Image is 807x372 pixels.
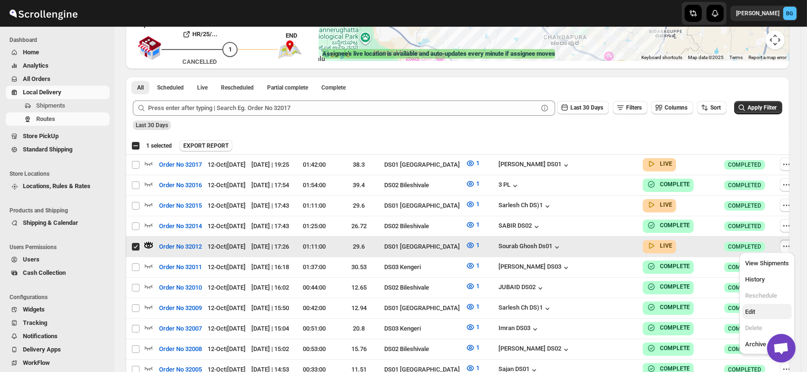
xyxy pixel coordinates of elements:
[23,62,49,69] span: Analytics
[153,239,208,254] button: Order No 32012
[647,343,690,353] button: COMPLETE
[384,201,460,211] div: DS01 [GEOGRAPHIC_DATA]
[476,221,479,228] span: 1
[384,324,460,333] div: DS03 Kengeri
[6,253,110,266] button: Users
[208,284,246,291] span: 12-Oct | [DATE]
[766,30,785,50] button: Map camera controls
[498,283,545,293] div: JUBAID DS02
[460,238,485,253] button: 1
[23,219,78,226] span: Shipping & Calendar
[460,320,485,335] button: 1
[476,201,479,208] span: 1
[660,365,690,372] b: COMPLETE
[251,201,289,211] div: [DATE] | 17:43
[339,160,379,170] div: 38.3
[476,344,479,351] span: 1
[498,222,541,231] div: SABIR DS02
[745,308,755,315] span: Edit
[208,325,246,332] span: 12-Oct | [DATE]
[647,323,690,332] button: COMPLETE
[6,99,110,112] button: Shipments
[6,266,110,280] button: Cash Collection
[153,301,208,316] button: Order No 32009
[476,323,479,331] span: 1
[660,161,672,167] b: LIVE
[728,202,761,210] span: COMPLETED
[745,260,789,267] span: View Shipments
[745,324,762,332] span: Delete
[476,241,479,249] span: 1
[267,84,308,91] span: Partial complete
[728,222,761,230] span: COMPLETED
[229,46,232,53] span: 1
[159,242,202,251] span: Order No 32012
[6,330,110,343] button: Notifications
[153,321,208,336] button: Order No 32007
[339,201,379,211] div: 29.6
[728,161,761,169] span: COMPLETED
[161,27,238,42] button: HR/25/...
[728,345,761,353] span: COMPLETED
[660,242,672,249] b: LIVE
[153,219,208,234] button: Order No 32014
[745,292,777,299] span: Reschedule
[159,262,202,272] span: Order No 32011
[460,197,485,212] button: 1
[660,181,690,188] b: COMPLETE
[476,303,479,310] span: 1
[10,293,110,301] span: Configurations
[498,304,552,313] div: Sarlesh Ch DS)1
[36,115,55,122] span: Routes
[221,84,254,91] span: Rescheduled
[498,263,571,272] button: [PERSON_NAME] DS03
[295,324,334,333] div: 00:51:00
[182,57,217,67] div: CANCELLED
[339,324,379,333] div: 20.8
[208,181,246,189] span: 12-Oct | [DATE]
[183,142,229,150] span: EXPORT REPORT
[208,304,246,312] span: 12-Oct | [DATE]
[6,46,110,59] button: Home
[321,49,352,61] a: Open this area in Google Maps (opens a new window)
[647,200,672,210] button: LIVE
[460,258,485,273] button: 1
[660,324,690,331] b: COMPLETE
[339,303,379,313] div: 12.94
[286,31,314,40] div: END
[6,59,110,72] button: Analytics
[153,178,208,193] button: Order No 32016
[23,75,50,82] span: All Orders
[710,104,721,111] span: Sort
[460,156,485,171] button: 1
[159,201,202,211] span: Order No 32015
[6,343,110,356] button: Delivery Apps
[498,324,540,334] button: Imran DS03
[295,262,334,272] div: 01:37:00
[460,176,485,191] button: 1
[557,101,609,114] button: Last 30 Days
[208,243,246,250] span: 12-Oct | [DATE]
[476,160,479,167] span: 1
[626,104,642,111] span: Filters
[137,84,144,91] span: All
[136,122,168,129] span: Last 30 Days
[647,159,672,169] button: LIVE
[660,304,690,311] b: COMPLETE
[153,342,208,357] button: Order No 32008
[498,345,571,354] button: [PERSON_NAME] DS02
[321,84,346,91] span: Complete
[783,7,797,20] span: Brajesh Giri
[153,198,208,213] button: Order No 32015
[295,283,334,292] div: 00:44:00
[647,180,690,189] button: COMPLETE
[208,263,246,271] span: 12-Oct | [DATE]
[6,180,110,193] button: Locations, Rules & Rates
[6,72,110,86] button: All Orders
[339,221,379,231] div: 26.72
[736,10,779,17] p: [PERSON_NAME]
[729,55,743,60] a: Terms (opens in new tab)
[23,359,50,366] span: WorkFlow
[23,132,59,140] span: Store PickUp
